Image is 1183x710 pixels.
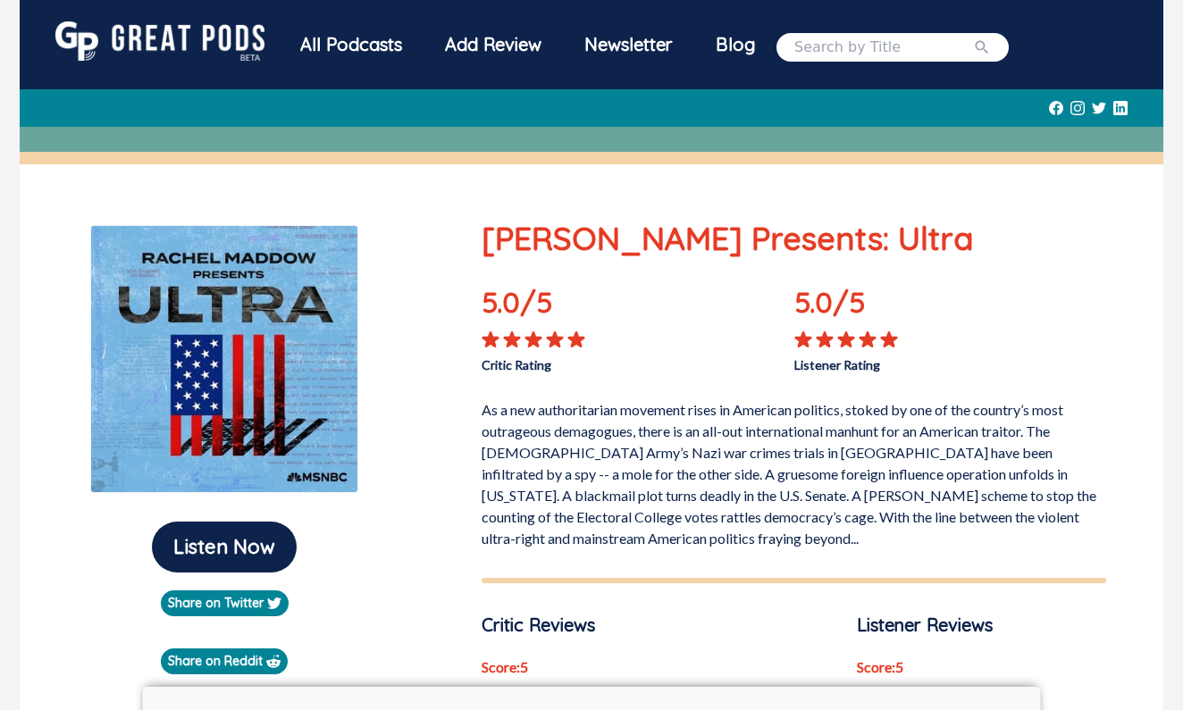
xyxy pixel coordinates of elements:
[857,685,1106,704] p: [PERSON_NAME] • [DATE]
[694,21,776,68] a: Blog
[794,280,919,330] p: 5.0 /5
[152,522,297,572] button: Listen Now
[482,392,1106,549] p: As a new authoritarian movement rises in American politics, stoked by one of the country’s most o...
[857,612,1106,639] p: Listener Reviews
[90,225,358,493] img: Rachel Maddow Presents: Ultra
[279,21,424,72] a: All Podcasts
[55,21,264,61] img: GreatPods
[482,214,1106,263] p: [PERSON_NAME] Presents: Ultra
[279,21,424,68] div: All Podcasts
[424,21,563,68] a: Add Review
[482,656,731,678] p: Score: 5
[161,648,288,674] a: Share on Reddit
[563,21,694,68] div: Newsletter
[161,590,289,616] a: Share on Twitter
[482,348,793,374] p: Critic Rating
[482,280,607,330] p: 5.0 /5
[482,612,731,639] p: Critic Reviews
[794,37,973,58] input: Search by Title
[857,656,1106,678] p: Score: 5
[563,21,694,72] a: Newsletter
[794,348,1106,374] p: Listener Rating
[482,685,731,704] p: [PERSON_NAME] • Yahoo! • [DATE]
